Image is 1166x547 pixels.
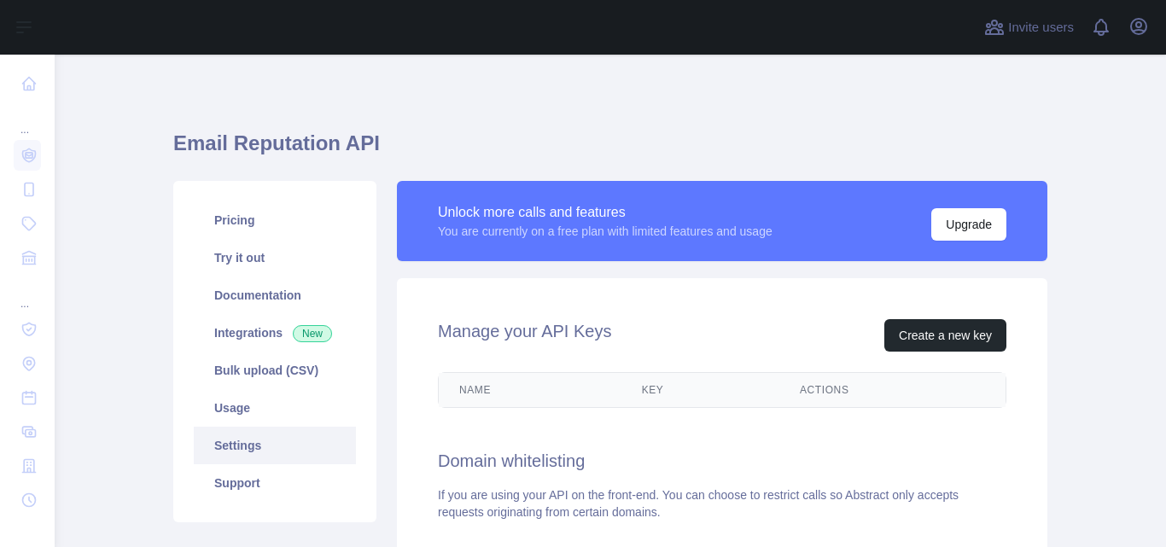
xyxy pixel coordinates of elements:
[194,239,356,276] a: Try it out
[1008,18,1074,38] span: Invite users
[14,102,41,137] div: ...
[779,373,1006,407] th: Actions
[438,223,772,240] div: You are currently on a free plan with limited features and usage
[621,373,779,407] th: Key
[438,202,772,223] div: Unlock more calls and features
[14,276,41,311] div: ...
[194,201,356,239] a: Pricing
[931,208,1006,241] button: Upgrade
[194,314,356,352] a: Integrations New
[439,373,621,407] th: Name
[194,352,356,389] a: Bulk upload (CSV)
[293,325,332,342] span: New
[194,276,356,314] a: Documentation
[194,389,356,427] a: Usage
[438,449,1006,473] h2: Domain whitelisting
[884,319,1006,352] button: Create a new key
[173,130,1047,171] h1: Email Reputation API
[981,14,1077,41] button: Invite users
[194,427,356,464] a: Settings
[438,486,1006,521] div: If you are using your API on the front-end. You can choose to restrict calls so Abstract only acc...
[194,464,356,502] a: Support
[438,319,611,352] h2: Manage your API Keys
